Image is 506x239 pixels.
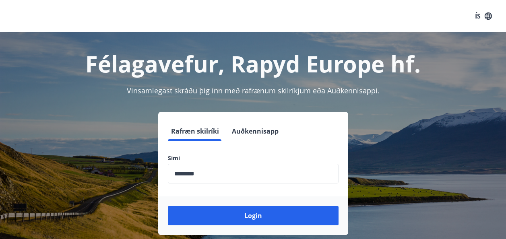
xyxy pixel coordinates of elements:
button: ÍS [471,9,496,23]
button: Rafræn skilríki [168,122,222,141]
h1: Félagavefur, Rapyd Europe hf. [10,48,496,79]
button: Login [168,206,339,225]
span: Vinsamlegast skráðu þig inn með rafrænum skilríkjum eða Auðkennisappi. [127,86,380,95]
label: Sími [168,154,339,162]
button: Auðkennisapp [229,122,282,141]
